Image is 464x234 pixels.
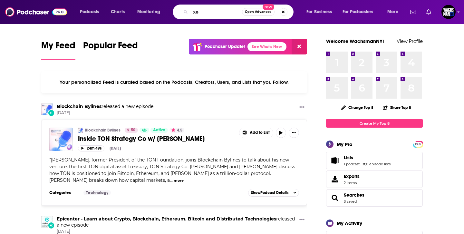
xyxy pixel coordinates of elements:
[289,128,299,138] button: Show More Button
[41,40,75,60] a: My Feed
[75,7,107,17] button: open menu
[306,7,332,16] span: For Business
[41,40,75,55] span: My Feed
[41,216,53,228] img: Epicenter - Learn about Crypto, Blockchain, Ethereum, Bitcoin and Distributed Technologies
[326,119,423,128] a: Create My Top 8
[57,103,101,109] a: Blockchain Bylines
[328,175,341,184] span: Exports
[78,128,83,133] img: Blockchain Bylines
[326,38,384,44] a: Welcome WachsmanNY!
[169,128,184,133] button: 4.5
[170,177,173,183] span: ...
[49,128,73,151] img: Inside TON Strategy Co w/ Manuel Stotz
[297,216,307,224] button: Show More Button
[49,190,78,195] h3: Categories
[326,152,423,169] span: Lists
[41,71,307,93] div: Your personalized Feed is curated based on the Podcasts, Creators, Users, and Lists that you Follow.
[414,141,422,146] a: PRO
[326,171,423,188] a: Exports
[205,44,245,49] p: Podchaser Update!
[441,5,456,19] span: Logged in as WachsmanNY
[337,141,353,147] div: My Pro
[326,189,423,207] span: Searches
[111,7,125,16] span: Charts
[245,10,272,14] span: Open Advanced
[125,128,138,133] a: 50
[338,7,383,17] button: open menu
[387,7,398,16] span: More
[382,101,411,114] button: Share Top 8
[337,220,362,226] div: My Activity
[83,190,111,195] a: Technology
[250,130,270,135] span: Add to List
[344,173,360,179] span: Exports
[248,189,299,197] button: ShowPodcast Details
[328,193,341,202] a: Searches
[57,110,153,116] span: [DATE]
[343,7,373,16] span: For Podcasters
[302,7,340,17] button: open menu
[57,216,297,228] h3: released a new episode
[344,192,364,198] a: Searches
[85,128,121,133] a: Blockchain Bylines
[424,6,434,17] a: Show notifications dropdown
[153,127,165,133] span: Active
[83,40,138,60] a: Popular Feed
[131,127,135,133] span: 50
[137,7,160,16] span: Monitoring
[239,128,273,138] button: Show More Button
[57,216,276,222] a: Epicenter - Learn about Crypto, Blockchain, Ethereum, Bitcoin and Distributed Technologies
[107,7,129,17] a: Charts
[41,103,53,115] img: Blockchain Bylines
[414,142,422,147] span: PRO
[48,222,55,229] div: New Episode
[83,40,138,55] span: Popular Feed
[78,145,104,151] button: 24m 49s
[49,157,295,183] span: [PERSON_NAME], former President of the TON Foundation, joins Blockchain Bylines to talk about his...
[344,180,360,185] span: 2 items
[242,8,275,16] button: Open AdvancedNew
[78,135,205,143] span: Inside TON Strategy Co w/ [PERSON_NAME]
[78,135,235,143] a: Inside TON Strategy Co w/ [PERSON_NAME]
[174,178,184,183] button: more
[247,42,286,51] a: See What's New
[150,128,168,133] a: Active
[344,155,353,161] span: Lists
[366,162,391,166] a: 0 episode lists
[57,103,153,110] h3: released a new episode
[441,5,456,19] button: Show profile menu
[344,155,391,161] a: Lists
[190,7,242,17] input: Search podcasts, credits, & more...
[383,7,406,17] button: open menu
[344,162,365,166] a: 1 podcast list
[251,190,288,195] span: Show Podcast Details
[328,156,341,165] a: Lists
[179,5,300,19] div: Search podcasts, credits, & more...
[337,103,377,112] button: Change Top 8
[110,146,121,151] div: [DATE]
[441,5,456,19] img: User Profile
[80,7,99,16] span: Podcasts
[344,199,357,204] a: 3 saved
[297,103,307,112] button: Show More Button
[5,6,67,18] img: Podchaser - Follow, Share and Rate Podcasts
[263,4,274,10] span: New
[133,7,169,17] button: open menu
[48,109,55,116] div: New Episode
[49,157,295,183] span: "
[408,6,419,17] a: Show notifications dropdown
[397,38,423,44] a: View Profile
